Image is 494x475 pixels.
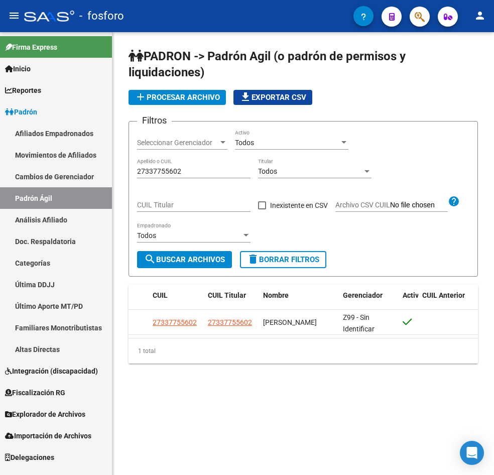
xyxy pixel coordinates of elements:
[390,201,448,210] input: Archivo CSV CUIL
[5,85,41,96] span: Reportes
[135,93,220,102] span: Procesar archivo
[5,366,98,377] span: Integración (discapacidad)
[460,441,484,465] div: Open Intercom Messenger
[129,90,226,105] button: Procesar archivo
[137,113,172,128] h3: Filtros
[270,199,328,211] span: Inexistente en CSV
[137,139,218,147] span: Seleccionar Gerenciador
[263,318,317,326] span: [PERSON_NAME]
[422,291,465,299] span: CUIL Anterior
[474,10,486,22] mat-icon: person
[137,231,156,240] span: Todos
[240,251,326,268] button: Borrar Filtros
[5,106,37,117] span: Padrón
[258,167,277,175] span: Todos
[8,10,20,22] mat-icon: menu
[247,255,319,264] span: Borrar Filtros
[129,49,406,79] span: PADRON -> Padrón Agil (o padrón de permisos y liquidaciones)
[343,313,375,333] span: Z99 - Sin Identificar
[149,285,204,318] datatable-header-cell: CUIL
[263,291,289,299] span: Nombre
[239,91,252,103] mat-icon: file_download
[235,139,254,147] span: Todos
[144,255,225,264] span: Buscar Archivos
[208,291,246,299] span: CUIL Titular
[339,285,399,318] datatable-header-cell: Gerenciador
[79,5,124,27] span: - fosforo
[239,93,306,102] span: Exportar CSV
[137,251,232,268] button: Buscar Archivos
[335,201,390,209] span: Archivo CSV CUIL
[5,430,91,441] span: Importación de Archivos
[208,318,252,326] span: 27337755602
[153,291,168,299] span: CUIL
[144,253,156,265] mat-icon: search
[448,195,460,207] mat-icon: help
[5,42,57,53] span: Firma Express
[5,409,85,420] span: Explorador de Archivos
[153,318,197,326] span: 27337755602
[5,452,54,463] span: Delegaciones
[259,285,339,318] datatable-header-cell: Nombre
[135,91,147,103] mat-icon: add
[129,338,478,364] div: 1 total
[399,285,418,318] datatable-header-cell: Activo
[5,387,65,398] span: Fiscalización RG
[418,285,478,318] datatable-header-cell: CUIL Anterior
[233,90,312,105] button: Exportar CSV
[403,291,423,299] span: Activo
[247,253,259,265] mat-icon: delete
[343,291,383,299] span: Gerenciador
[204,285,259,318] datatable-header-cell: CUIL Titular
[5,63,31,74] span: Inicio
